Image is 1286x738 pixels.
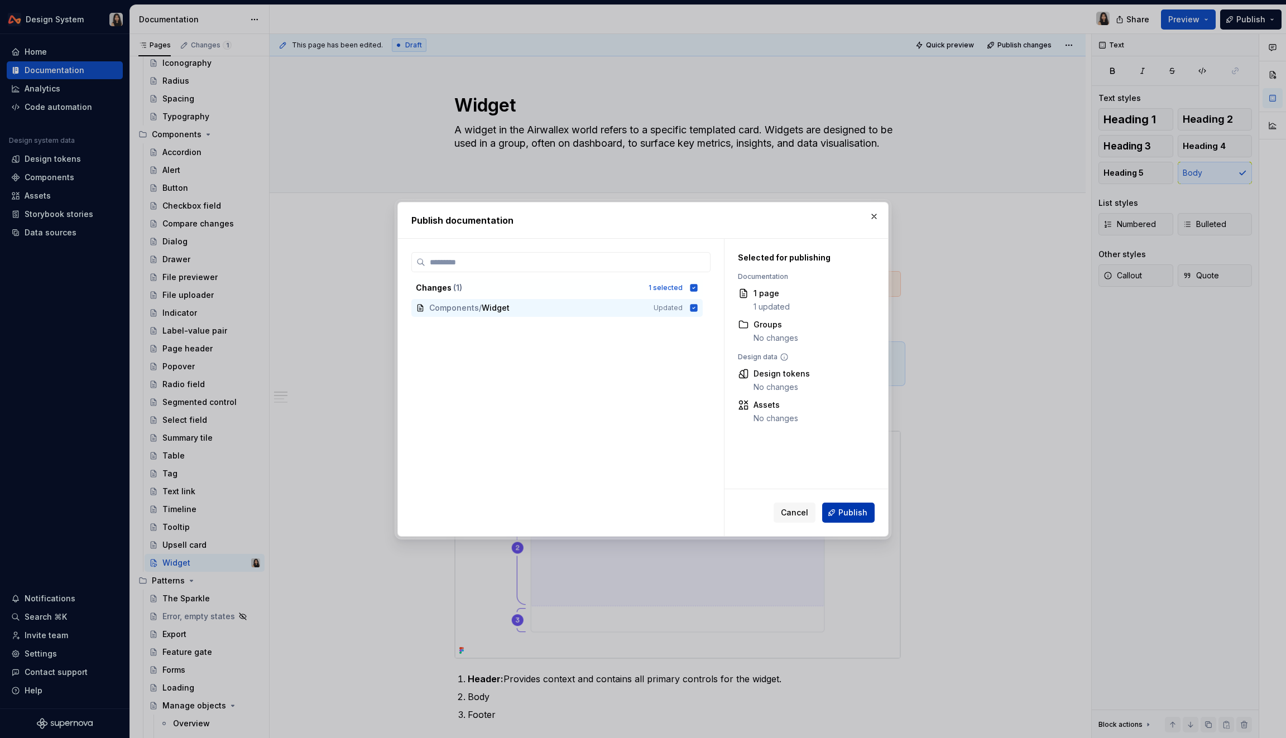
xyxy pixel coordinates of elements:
div: Documentation [738,272,869,281]
span: Widget [482,302,510,313]
div: 1 updated [754,301,790,312]
div: Assets [754,399,798,411]
h2: Publish documentation [411,214,875,227]
div: Design data [738,353,869,361]
button: Publish [822,503,875,523]
span: Publish [838,507,867,518]
div: No changes [754,382,810,393]
div: Selected for publishing [738,252,869,263]
span: Components [429,302,479,313]
span: Cancel [781,507,808,518]
div: Changes [416,282,642,293]
span: / [479,302,482,313]
div: 1 page [754,288,790,299]
div: Groups [754,319,798,330]
div: Design tokens [754,368,810,379]
span: Updated [654,303,683,312]
button: Cancel [774,503,815,523]
div: 1 selected [649,283,683,292]
div: No changes [754,413,798,424]
span: ( 1 ) [453,283,462,292]
div: No changes [754,332,798,344]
